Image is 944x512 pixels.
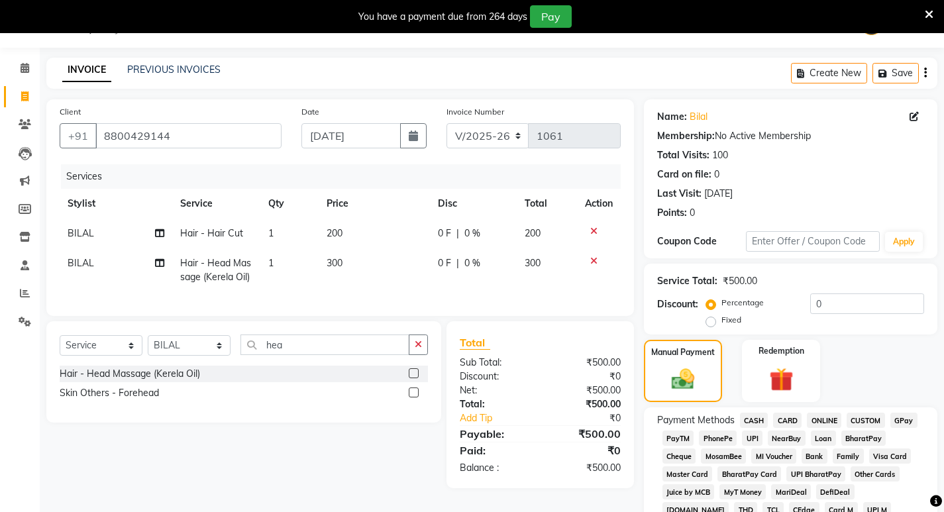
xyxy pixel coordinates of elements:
[657,110,687,124] div: Name:
[662,484,715,499] span: Juice by MCB
[699,431,737,446] span: PhonePe
[260,189,319,219] th: Qty
[60,123,97,148] button: +91
[68,257,94,269] span: BILAL
[811,431,836,446] span: Loan
[786,466,845,482] span: UPI BharatPay
[464,256,480,270] span: 0 %
[657,187,702,201] div: Last Visit:
[438,256,451,270] span: 0 F
[530,5,572,28] button: Pay
[740,413,768,428] span: CASH
[657,297,698,311] div: Discount:
[68,227,94,239] span: BILAL
[714,168,719,181] div: 0
[657,168,711,181] div: Card on file:
[701,448,746,464] span: MosamBee
[746,231,880,252] input: Enter Offer / Coupon Code
[657,129,715,143] div: Membership:
[450,426,540,442] div: Payable:
[456,256,459,270] span: |
[525,257,541,269] span: 300
[773,413,802,428] span: CARD
[60,189,172,219] th: Stylist
[450,370,540,384] div: Discount:
[662,431,694,446] span: PayTM
[723,274,757,288] div: ₹500.00
[657,413,735,427] span: Payment Methods
[657,274,717,288] div: Service Total:
[768,431,806,446] span: NearBuy
[662,466,713,482] span: Master Card
[268,227,274,239] span: 1
[180,257,251,283] span: Hair - Head Massage (Kerela Oil)
[771,484,811,499] span: MariDeal
[450,384,540,397] div: Net:
[802,448,827,464] span: Bank
[60,386,159,400] div: Skin Others - Forehead
[450,397,540,411] div: Total:
[690,110,708,124] a: Bilal
[657,129,924,143] div: No Active Membership
[540,397,630,411] div: ₹500.00
[762,365,801,395] img: _gift.svg
[240,334,409,355] input: Search or Scan
[851,466,900,482] span: Other Cards
[841,431,886,446] span: BharatPay
[450,356,540,370] div: Sub Total:
[759,345,804,357] label: Redemption
[657,206,687,220] div: Points:
[540,442,630,458] div: ₹0
[460,336,490,350] span: Total
[657,234,746,248] div: Coupon Code
[662,448,696,464] span: Cheque
[807,413,841,428] span: ONLINE
[704,187,733,201] div: [DATE]
[751,448,796,464] span: MI Voucher
[690,206,695,220] div: 0
[540,356,630,370] div: ₹500.00
[721,297,764,309] label: Percentage
[555,411,631,425] div: ₹0
[664,366,702,393] img: _cash.svg
[180,227,243,239] span: Hair - Hair Cut
[712,148,728,162] div: 100
[127,64,221,76] a: PREVIOUS INVOICES
[327,227,342,239] span: 200
[301,106,319,118] label: Date
[446,106,504,118] label: Invoice Number
[430,189,517,219] th: Disc
[517,189,577,219] th: Total
[540,370,630,384] div: ₹0
[95,123,282,148] input: Search by Name/Mobile/Email/Code
[816,484,855,499] span: DefiDeal
[717,466,781,482] span: BharatPay Card
[450,461,540,475] div: Balance :
[869,448,912,464] span: Visa Card
[651,346,715,358] label: Manual Payment
[540,461,630,475] div: ₹500.00
[742,431,762,446] span: UPI
[62,58,111,82] a: INVOICE
[833,448,864,464] span: Family
[657,148,709,162] div: Total Visits:
[890,413,918,428] span: GPay
[268,257,274,269] span: 1
[456,227,459,240] span: |
[847,413,885,428] span: CUSTOM
[172,189,260,219] th: Service
[791,63,867,83] button: Create New
[60,367,200,381] div: Hair - Head Massage (Kerela Oil)
[721,314,741,326] label: Fixed
[450,411,555,425] a: Add Tip
[540,426,630,442] div: ₹500.00
[60,106,81,118] label: Client
[438,227,451,240] span: 0 F
[319,189,430,219] th: Price
[464,227,480,240] span: 0 %
[872,63,919,83] button: Save
[327,257,342,269] span: 300
[61,164,631,189] div: Services
[540,384,630,397] div: ₹500.00
[525,227,541,239] span: 200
